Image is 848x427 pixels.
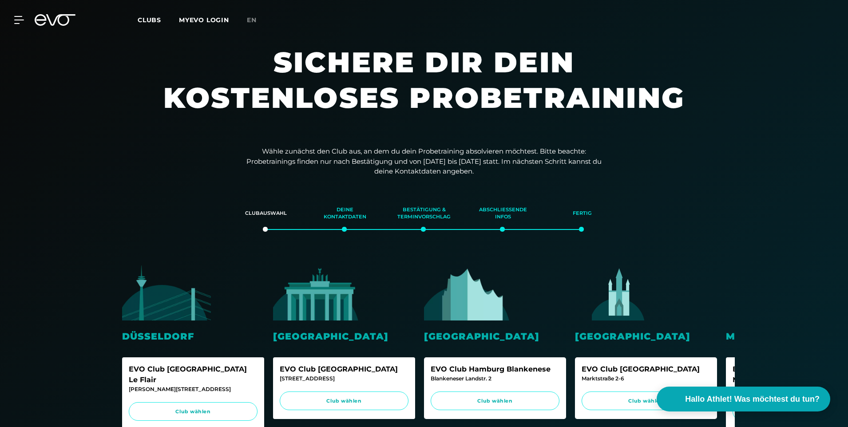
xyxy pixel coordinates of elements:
[726,265,815,320] img: evofitness
[122,265,211,320] img: evofitness
[685,393,820,405] span: Hallo Athlet! Was möchtest du tun?
[554,202,610,225] div: Fertig
[582,364,710,375] div: EVO Club [GEOGRAPHIC_DATA]
[424,329,566,343] div: [GEOGRAPHIC_DATA]
[129,364,258,385] div: EVO Club [GEOGRAPHIC_DATA] Le Flair
[158,44,690,133] h1: Sichere dir dein kostenloses Probetraining
[582,375,710,383] div: Marktstraße 2-6
[122,329,264,343] div: Düsseldorf
[396,202,452,225] div: Bestätigung & Terminvorschlag
[431,391,559,411] a: Club wählen
[273,329,415,343] div: [GEOGRAPHIC_DATA]
[575,329,717,343] div: [GEOGRAPHIC_DATA]
[247,15,267,25] a: en
[590,397,702,405] span: Club wählen
[246,146,602,177] p: Wähle zunächst den Club aus, an dem du dein Probetraining absolvieren möchtest. Bitte beachte: Pr...
[439,397,551,405] span: Club wählen
[582,391,710,411] a: Club wählen
[138,16,179,24] a: Clubs
[129,402,258,421] a: Club wählen
[280,391,408,411] a: Club wählen
[137,408,249,415] span: Club wählen
[475,202,531,225] div: Abschließende Infos
[431,364,559,375] div: EVO Club Hamburg Blankenese
[238,202,294,225] div: Clubauswahl
[431,375,559,383] div: Blankeneser Landstr. 2
[317,202,373,225] div: Deine Kontaktdaten
[247,16,257,24] span: en
[179,16,229,24] a: MYEVO LOGIN
[288,397,400,405] span: Club wählen
[138,16,161,24] span: Clubs
[657,387,830,411] button: Hallo Athlet! Was möchtest du tun?
[575,265,664,320] img: evofitness
[280,375,408,383] div: [STREET_ADDRESS]
[424,265,513,320] img: evofitness
[273,265,362,320] img: evofitness
[129,385,258,393] div: [PERSON_NAME][STREET_ADDRESS]
[280,364,408,375] div: EVO Club [GEOGRAPHIC_DATA]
